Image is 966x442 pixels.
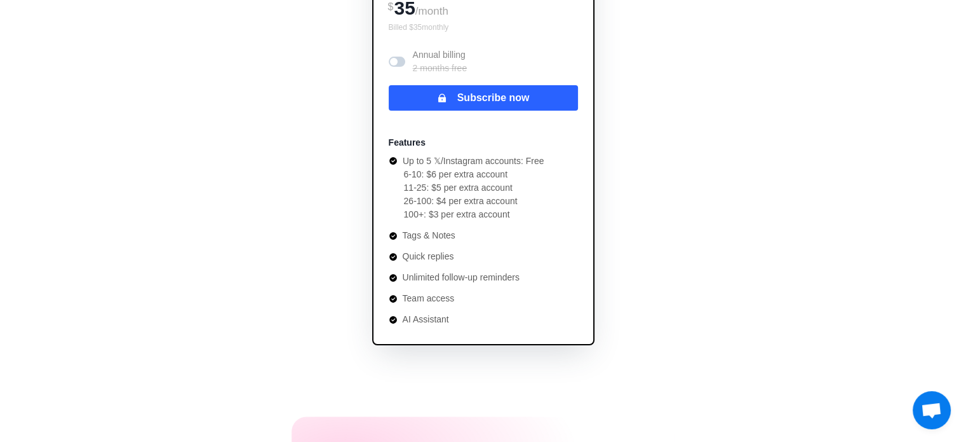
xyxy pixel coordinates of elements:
a: Открытый чат [913,391,951,429]
p: Billed $ 35 monthly [389,22,578,33]
li: 26-100: $4 per extra account [404,195,544,208]
p: Up to 5 𝕏/Instagram accounts: Free [403,155,544,168]
li: 100+: $3 per extra account [404,208,544,221]
li: Quick replies [389,250,544,263]
li: Team access [389,292,544,305]
li: Unlimited follow-up reminders [389,271,544,284]
p: Features [389,136,426,149]
p: Annual billing [413,48,467,75]
p: 2 months free [413,62,467,75]
span: /month [415,5,448,17]
li: 11-25: $5 per extra account [404,181,544,195]
button: Subscribe now [389,85,578,111]
span: $ [388,1,394,12]
li: 6-10: $6 per extra account [404,168,544,181]
li: AI Assistant [389,313,544,326]
li: Tags & Notes [389,229,544,242]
